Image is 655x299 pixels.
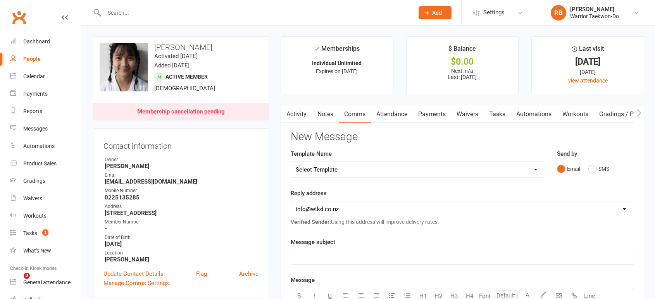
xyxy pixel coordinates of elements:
[105,256,259,263] strong: [PERSON_NAME]
[557,149,577,158] label: Send by
[588,162,609,176] button: SMS
[23,230,37,236] div: Tasks
[572,44,604,58] div: Last visit
[432,10,442,16] span: Add
[23,38,50,45] div: Dashboard
[137,109,225,115] div: Membership cancellation pending
[483,4,505,21] span: Settings
[291,219,331,225] strong: Verified Sender:
[154,85,215,92] span: [DEMOGRAPHIC_DATA]
[102,7,409,18] input: Search...
[419,6,452,19] button: Add
[10,50,82,68] a: People
[10,103,82,120] a: Reports
[196,269,207,278] a: Flag
[105,194,259,201] strong: 0225135285
[105,210,259,217] strong: [STREET_ADDRESS]
[557,105,594,123] a: Workouts
[314,45,319,53] i: ✓
[557,162,580,176] button: Email
[570,6,619,13] div: [PERSON_NAME]
[10,85,82,103] a: Payments
[105,163,259,170] strong: [PERSON_NAME]
[105,187,259,194] div: Mobile Number
[23,91,48,97] div: Payments
[105,203,259,210] div: Address
[451,105,484,123] a: Waivers
[291,131,634,143] h3: New Message
[23,213,47,219] div: Workouts
[10,155,82,172] a: Product Sales
[23,247,51,254] div: What's New
[10,190,82,207] a: Waivers
[10,172,82,190] a: Gradings
[105,178,259,185] strong: [EMAIL_ADDRESS][DOMAIN_NAME]
[10,274,82,291] a: General attendance kiosk mode
[371,105,413,123] a: Attendance
[100,43,262,52] h3: [PERSON_NAME]
[105,218,259,226] div: Member Number
[10,225,82,242] a: Tasks 1
[291,275,315,285] label: Message
[414,68,512,80] p: Next: n/a Last: [DATE]
[165,74,208,80] span: Active member
[23,56,41,62] div: People
[23,178,45,184] div: Gradings
[291,149,332,158] label: Template Name
[568,77,608,84] a: view attendance
[105,234,259,241] div: Date of Birth
[448,44,476,58] div: $ Balance
[291,189,327,198] label: Reply address
[23,279,71,285] div: General attendance
[551,5,566,21] div: RB
[10,242,82,259] a: What's New
[23,160,57,167] div: Product Sales
[23,143,55,149] div: Automations
[103,269,164,278] a: Update Contact Details
[9,8,29,27] a: Clubworx
[413,105,451,123] a: Payments
[312,60,362,66] strong: Individual Unlimited
[8,273,26,291] iframe: Intercom live chat
[23,108,42,114] div: Reports
[103,139,259,150] h3: Contact information
[10,68,82,85] a: Calendar
[281,105,312,123] a: Activity
[10,207,82,225] a: Workouts
[291,237,335,247] label: Message subject
[539,58,637,66] div: [DATE]
[10,137,82,155] a: Automations
[105,249,259,257] div: Location
[291,219,439,225] span: Using this address will improve delivery rates.
[339,105,371,123] a: Comms
[10,33,82,50] a: Dashboard
[105,156,259,163] div: Owner
[42,229,48,236] span: 1
[23,125,48,132] div: Messages
[100,43,148,91] img: image1715751829.png
[414,58,512,66] div: $0.00
[539,68,637,76] div: [DATE]
[484,105,511,123] a: Tasks
[312,105,339,123] a: Notes
[105,172,259,179] div: Email
[23,73,45,79] div: Calendar
[105,241,259,247] strong: [DATE]
[105,225,259,232] strong: -
[314,44,360,58] div: Memberships
[23,195,42,201] div: Waivers
[511,105,557,123] a: Automations
[10,120,82,137] a: Messages
[24,273,30,279] span: 3
[103,278,169,288] a: Manage Comms Settings
[316,68,358,74] span: Expires on [DATE]
[570,13,619,20] div: Warrior Taekwon-Do
[154,62,190,69] time: Added [DATE]
[154,53,198,60] time: Activated [DATE]
[239,269,259,278] a: Archive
